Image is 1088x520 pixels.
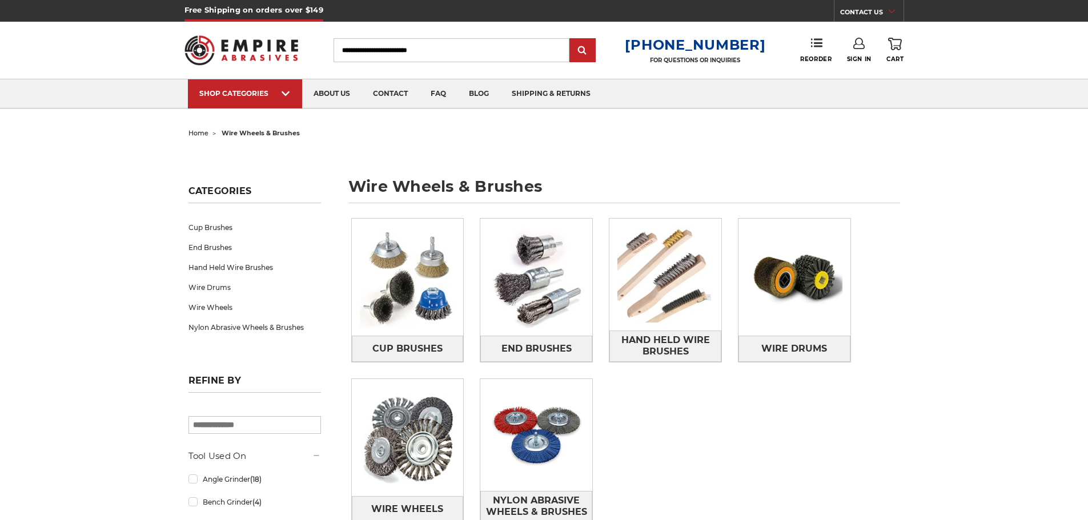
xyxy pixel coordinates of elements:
a: End Brushes [480,336,592,361]
span: Wire Drums [761,339,827,358]
a: blog [457,79,500,108]
a: home [188,129,208,137]
img: End Brushes [480,219,592,336]
img: Cup Brushes [352,219,464,336]
div: SHOP CATEGORIES [199,89,291,98]
h5: Refine by [188,375,321,393]
img: Nylon Abrasive Wheels & Brushes [480,379,592,491]
a: Hand Held Wire Brushes [609,330,721,362]
a: [PHONE_NUMBER] [625,37,765,53]
span: (4) [252,498,262,506]
a: Cup Brushes [352,336,464,361]
a: Wire Drums [738,336,850,361]
span: Cup Brushes [372,339,443,358]
span: Sign In [847,55,872,63]
a: about us [302,79,362,108]
span: (18) [250,475,262,483]
span: wire wheels & brushes [222,129,300,137]
span: Hand Held Wire Brushes [610,330,721,361]
a: Cart [886,38,904,63]
a: shipping & returns [500,79,602,108]
img: Empire Abrasives [184,28,299,72]
a: End Brushes [188,237,321,257]
span: End Brushes [501,339,572,358]
a: Wire Drums [188,277,321,297]
p: FOR QUESTIONS OR INQUIRIES [625,57,765,64]
a: Cup Brushes [188,217,321,237]
input: Submit [571,39,594,62]
span: Cart [886,55,904,63]
img: Hand Held Wire Brushes [609,219,721,330]
span: Reorder [800,55,832,63]
a: faq [419,79,457,108]
a: Bench Grinder [188,492,321,512]
a: Angle Grinder [188,469,321,489]
a: Reorder [800,38,832,62]
h5: Categories [188,186,321,203]
a: Hand Held Wire Brushes [188,257,321,277]
h1: wire wheels & brushes [348,179,900,203]
a: contact [362,79,419,108]
a: Nylon Abrasive Wheels & Brushes [188,317,321,337]
a: Wire Wheels [188,297,321,317]
img: Wire Wheels [352,379,464,496]
h5: Tool Used On [188,449,321,463]
span: Wire Wheels [371,499,443,519]
a: CONTACT US [840,6,904,22]
img: Wire Drums [738,219,850,336]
